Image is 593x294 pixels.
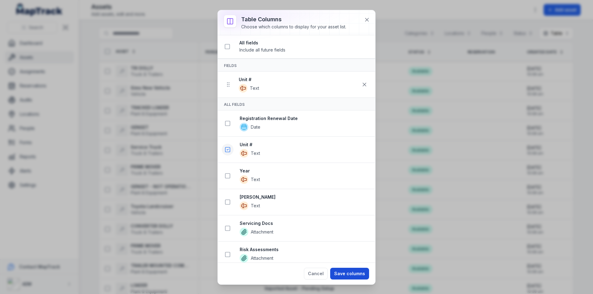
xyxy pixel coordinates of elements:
[241,15,346,24] h3: Table columns
[251,203,260,209] span: Text
[241,24,346,30] div: Choose which columns to display for your asset list.
[240,142,370,148] strong: Unit #
[224,102,245,107] span: All Fields
[240,246,370,253] strong: Risk Assessments
[251,229,273,235] span: Attachment
[240,220,370,226] strong: Servicing Docs
[240,168,370,174] strong: Year
[251,124,260,130] span: Date
[240,115,370,122] strong: Registration Renewal Date
[251,150,260,156] span: Text
[250,85,259,91] span: Text
[239,77,359,83] strong: Unit #
[240,194,370,200] strong: [PERSON_NAME]
[239,40,370,46] strong: All fields
[239,47,285,52] span: Include all future fields
[251,176,260,183] span: Text
[304,268,328,280] button: Cancel
[224,63,237,68] span: Fields
[330,268,369,280] button: Save columns
[251,255,273,261] span: Attachment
